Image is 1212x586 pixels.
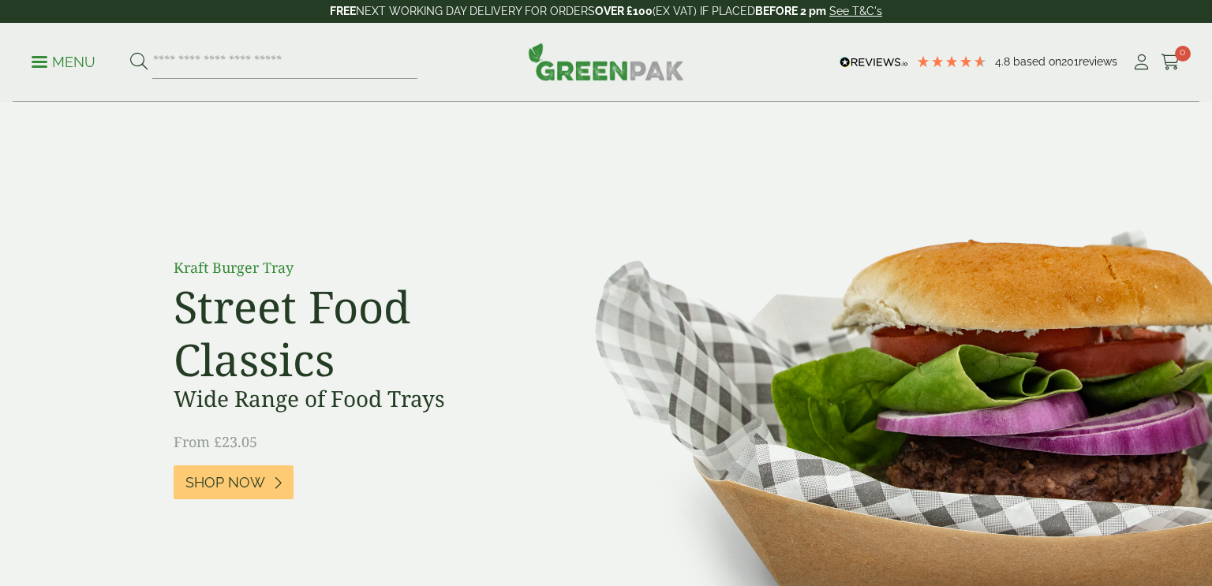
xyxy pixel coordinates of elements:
span: 0 [1175,46,1191,62]
strong: FREE [330,5,356,17]
p: Kraft Burger Tray [174,257,529,278]
div: 4.79 Stars [916,54,987,69]
p: Menu [32,53,95,72]
span: 201 [1061,55,1079,68]
i: Cart [1161,54,1180,70]
span: reviews [1079,55,1117,68]
a: 0 [1161,50,1180,74]
a: Menu [32,53,95,69]
a: Shop Now [174,465,294,499]
i: My Account [1132,54,1151,70]
span: Based on [1013,55,1061,68]
h2: Street Food Classics [174,280,529,386]
span: From £23.05 [174,432,257,451]
span: 4.8 [995,55,1013,68]
a: See T&C's [829,5,882,17]
img: REVIEWS.io [840,57,908,68]
strong: OVER £100 [595,5,653,17]
img: GreenPak Supplies [528,43,684,80]
h3: Wide Range of Food Trays [174,386,529,412]
strong: BEFORE 2 pm [755,5,826,17]
span: Shop Now [185,474,265,491]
